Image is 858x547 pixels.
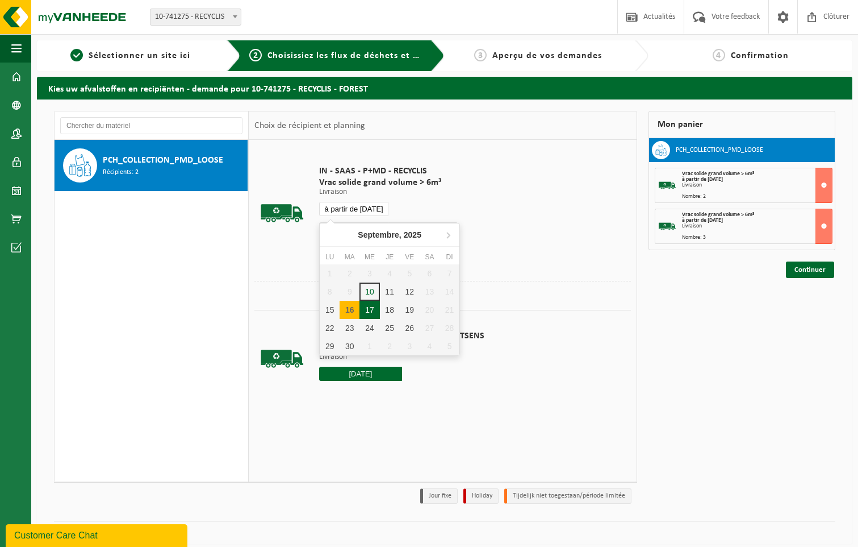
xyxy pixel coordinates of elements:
[55,140,248,191] button: PCH_COLLECTION_PMD_LOOSE Récipients: 2
[359,283,379,301] div: 10
[319,202,388,216] input: Sélectionnez date
[359,319,379,337] div: 24
[320,337,340,355] div: 29
[319,177,458,188] span: Vrac solide grand volume > 6m³
[340,337,359,355] div: 30
[676,141,763,159] h3: PCH_COLLECTION_PMD_LOOSE
[388,222,458,237] span: Nombre
[731,51,789,60] span: Confirmation
[713,49,725,61] span: 4
[463,488,499,504] li: Holiday
[249,111,371,140] div: Choix de récipient et planning
[400,283,420,301] div: 12
[60,117,242,134] input: Chercher du matériel
[37,77,852,99] h2: Kies uw afvalstoffen en recipiënten - demande pour 10-741275 - RECYCLIS - FOREST
[474,49,487,61] span: 3
[89,51,190,60] span: Sélectionner un site ici
[320,319,340,337] div: 22
[43,49,218,63] a: 1Sélectionner un site ici
[420,251,440,263] div: Sa
[150,9,241,26] span: 10-741275 - RECYCLIS
[340,251,359,263] div: Ma
[359,337,379,355] div: 1
[267,51,457,60] span: Choisissiez les flux de déchets et récipients
[440,251,459,263] div: Di
[380,319,400,337] div: 25
[150,9,241,25] span: 10-741275 - RECYCLIS
[320,301,340,319] div: 15
[682,212,754,218] span: Vrac solide grand volume > 6m³
[682,183,832,188] div: Livraison
[340,301,359,319] div: 16
[359,301,379,319] div: 17
[420,488,458,504] li: Jour fixe
[404,231,421,239] i: 2025
[400,301,420,319] div: 19
[353,226,426,244] div: Septembre,
[359,251,379,263] div: Me
[380,337,400,355] div: 2
[380,251,400,263] div: Je
[103,154,223,167] span: PCH_COLLECTION_PMD_LOOSE
[320,251,340,263] div: Lu
[400,251,420,263] div: Ve
[380,283,400,301] div: 11
[103,167,139,178] span: Récipients: 2
[682,223,832,229] div: Livraison
[400,337,420,355] div: 3
[6,522,190,547] iframe: chat widget
[319,165,458,177] span: IN - SAAS - P+MD - RECYCLIS
[70,49,83,61] span: 1
[400,319,420,337] div: 26
[319,188,458,196] p: Livraison
[682,176,723,183] strong: à partir de [DATE]
[319,367,402,381] input: Sélectionnez date
[492,51,602,60] span: Aperçu de vos demandes
[340,319,359,337] div: 23
[682,235,832,241] div: Nombre: 3
[249,49,262,61] span: 2
[682,171,754,177] span: Vrac solide grand volume > 6m³
[682,194,832,200] div: Nombre: 2
[682,217,723,223] strong: à partir de [DATE]
[504,488,631,504] li: Tijdelijk niet toegestaan/période limitée
[786,262,834,278] a: Continuer
[319,353,484,361] p: Livraison
[380,301,400,319] div: 18
[648,111,835,138] div: Mon panier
